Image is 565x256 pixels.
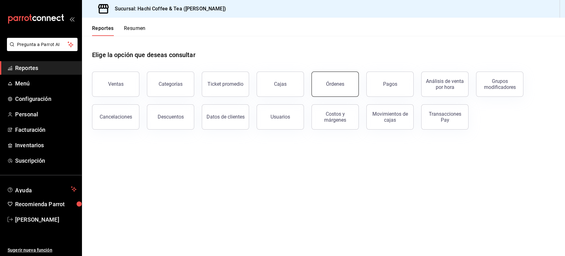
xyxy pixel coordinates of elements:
[147,72,194,97] button: Categorías
[7,38,78,51] button: Pregunta a Parrot AI
[312,72,359,97] button: Órdenes
[202,72,249,97] button: Ticket promedio
[15,156,77,165] span: Suscripción
[17,41,68,48] span: Pregunta a Parrot AI
[15,125,77,134] span: Facturación
[316,111,355,123] div: Costos y márgenes
[257,104,304,130] button: Usuarios
[15,79,77,88] span: Menú
[366,72,414,97] button: Pagos
[159,81,183,87] div: Categorías
[476,72,523,97] button: Grupos modificadores
[124,25,146,36] button: Resumen
[421,72,469,97] button: Análisis de venta por hora
[108,81,124,87] div: Ventas
[158,114,184,120] div: Descuentos
[92,50,195,60] h1: Elige la opción que deseas consultar
[110,5,226,13] h3: Sucursal: Hachi Coffee & Tea ([PERSON_NAME])
[207,114,245,120] div: Datos de clientes
[15,141,77,149] span: Inventarios
[100,114,132,120] div: Cancelaciones
[92,72,139,97] button: Ventas
[480,78,519,90] div: Grupos modificadores
[383,81,397,87] div: Pagos
[202,104,249,130] button: Datos de clientes
[92,25,114,36] button: Reportes
[207,81,243,87] div: Ticket promedio
[326,81,344,87] div: Órdenes
[425,78,464,90] div: Análisis de venta por hora
[15,110,77,119] span: Personal
[312,104,359,130] button: Costos y márgenes
[92,104,139,130] button: Cancelaciones
[15,185,68,193] span: Ayuda
[92,25,146,36] div: navigation tabs
[4,46,78,52] a: Pregunta a Parrot AI
[425,111,464,123] div: Transacciones Pay
[15,64,77,72] span: Reportes
[15,95,77,103] span: Configuración
[69,16,74,21] button: open_drawer_menu
[8,247,77,253] span: Sugerir nueva función
[147,104,194,130] button: Descuentos
[274,81,287,87] div: Cajas
[257,72,304,97] button: Cajas
[271,114,290,120] div: Usuarios
[15,215,77,224] span: [PERSON_NAME]
[421,104,469,130] button: Transacciones Pay
[370,111,410,123] div: Movimientos de cajas
[15,200,77,208] span: Recomienda Parrot
[366,104,414,130] button: Movimientos de cajas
